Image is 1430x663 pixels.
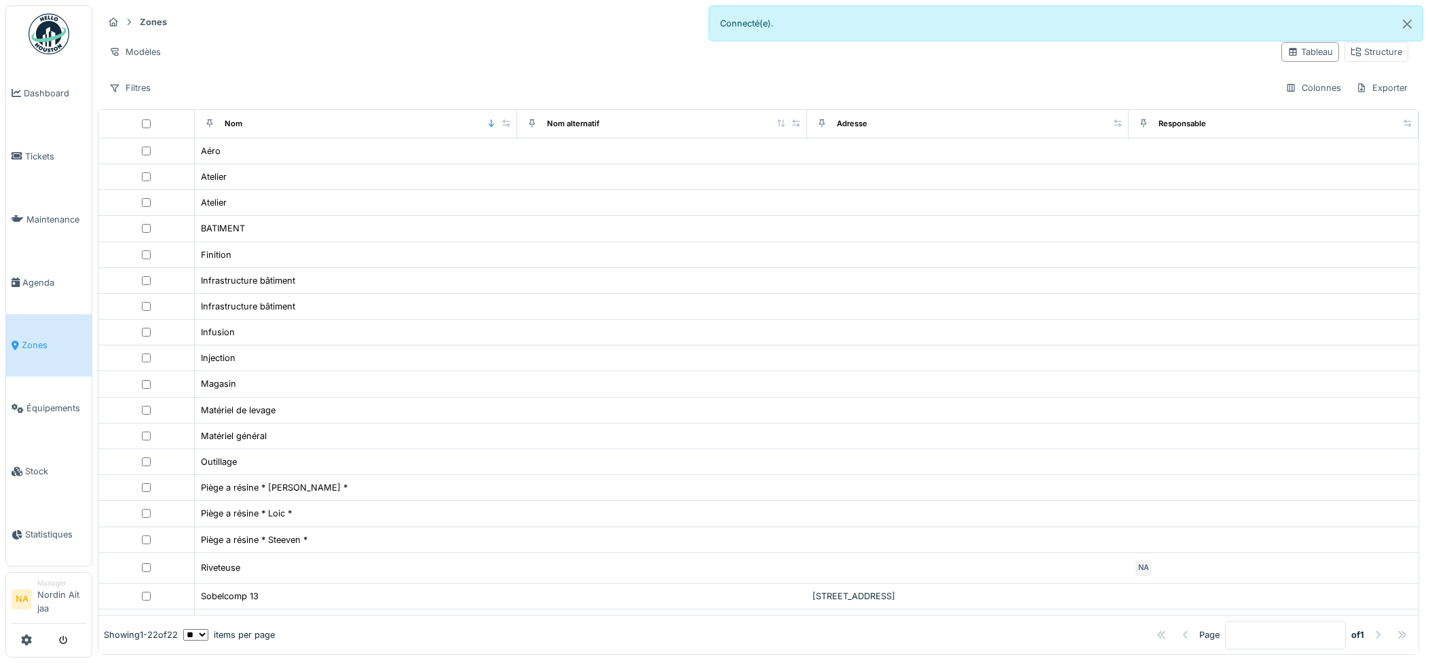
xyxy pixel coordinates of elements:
div: BATIMENT [201,222,245,235]
div: [STREET_ADDRESS] [812,590,1123,603]
div: Nom alternatif [547,118,599,130]
div: Riveteuse [201,561,240,574]
span: Agenda [22,276,86,289]
a: Équipements [6,377,92,440]
div: Outillage [201,455,237,468]
div: Infrastructure bâtiment [201,274,295,287]
a: Maintenance [6,188,92,251]
a: Statistiques [6,503,92,566]
div: Magasin [201,377,236,390]
div: Atelier [201,196,227,209]
div: Structure [1351,45,1402,58]
a: Tickets [6,125,92,188]
div: Page [1199,628,1220,641]
div: Finition [201,248,231,261]
div: Injection [201,352,236,364]
span: Équipements [26,402,86,415]
div: Tableau [1287,45,1333,58]
div: Connecté(e). [709,5,1424,41]
span: Tickets [25,150,86,163]
div: Adresse [837,118,867,130]
div: Infrastructure bâtiment [201,300,295,313]
div: Sobelcomp 13 [201,590,259,603]
div: Piège a résine * Loic * [201,507,292,520]
strong: of 1 [1351,628,1364,641]
div: Matériel de levage [201,404,276,417]
span: Zones [22,339,86,352]
div: Atelier [201,170,227,183]
span: Statistiques [25,528,86,541]
button: Close [1392,6,1423,42]
div: Piège a résine * Steeven * [201,533,307,546]
div: Colonnes [1279,78,1347,98]
a: Stock [6,440,92,503]
div: Showing 1 - 22 of 22 [104,628,178,641]
img: Badge_color-CXgf-gQk.svg [29,14,69,54]
strong: Zones [134,16,172,29]
a: Agenda [6,251,92,314]
a: NA ManagerNordin Ait jaa [12,578,86,624]
div: Aéro [201,145,221,157]
a: Zones [6,314,92,377]
div: Manager [37,578,86,588]
div: Matériel général [201,430,267,442]
div: Filtres [103,78,157,98]
li: NA [12,589,32,609]
span: Maintenance [26,213,86,226]
li: Nordin Ait jaa [37,578,86,620]
div: Exporter [1350,78,1414,98]
div: Infusion [201,326,235,339]
div: Nom [225,118,242,130]
a: Dashboard [6,62,92,125]
div: Modèles [103,42,167,62]
span: Stock [25,465,86,478]
div: items per page [183,628,275,641]
span: Dashboard [24,87,86,100]
div: NA [1134,558,1153,577]
div: Responsable [1159,118,1206,130]
div: Piège a résine * [PERSON_NAME] * [201,481,347,494]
